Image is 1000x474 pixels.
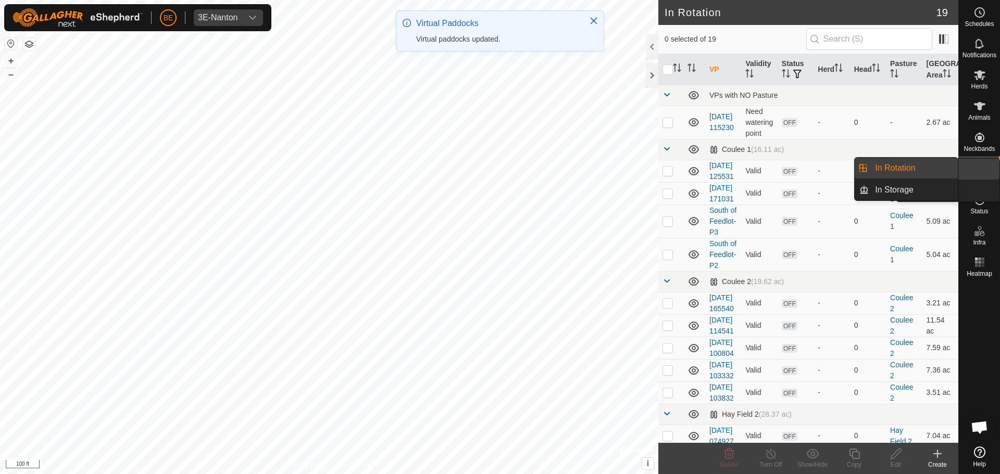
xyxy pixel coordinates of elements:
td: 0 [850,292,886,314]
td: Valid [741,160,777,182]
span: (16.11 ac) [751,145,784,153]
span: OFF [782,250,797,259]
td: Valid [741,337,777,359]
p-sorticon: Activate to sort [834,65,843,73]
span: 19 [936,5,948,20]
span: (28.37 ac) [759,410,792,418]
div: - [818,365,845,376]
div: Copy [833,460,875,469]
a: Coulee 1 [890,245,913,264]
div: - [818,117,845,128]
div: - [818,320,845,331]
button: i [642,458,654,469]
td: 0 [850,160,886,182]
a: Coulee 1 [890,211,913,230]
span: OFF [782,217,797,226]
span: Infra [973,239,985,246]
td: Valid [741,314,777,337]
a: Open chat [964,412,995,443]
td: Valid [741,425,777,447]
p-sorticon: Activate to sort [872,65,880,73]
td: Valid [741,182,777,204]
span: Help [973,461,986,467]
a: Hay Field 2 [890,426,912,445]
a: [DATE] 114541 [709,316,734,335]
div: VPs with NO Pasture [709,91,954,99]
td: 0 [850,182,886,204]
span: Animals [968,114,991,121]
div: - [818,188,845,199]
td: 11.54 ac [922,314,958,337]
span: Notifications [963,52,996,58]
a: Help [959,442,1000,471]
a: Coulee 2 [890,293,913,313]
th: Head [850,54,886,85]
button: Close [586,14,601,28]
td: 0 [850,238,886,271]
a: In Storage [869,180,958,200]
p-sorticon: Activate to sort [687,65,696,73]
button: + [5,55,17,67]
span: OFF [782,167,797,176]
button: Map Layers [23,38,35,50]
h2: In Rotation [665,6,936,19]
span: In Storage [875,184,914,196]
div: - [818,342,845,353]
div: - [818,430,845,441]
span: Heatmap [967,271,992,277]
p-sorticon: Activate to sort [673,65,681,73]
span: Herds [971,83,988,89]
a: Contact Us [340,460,370,470]
td: 0 [850,425,886,447]
a: Coulee 2 [890,361,913,380]
div: Coulee 1 [709,145,784,154]
td: 5.04 ac [922,238,958,271]
span: OFF [782,189,797,198]
span: BE [164,12,173,23]
div: Edit [875,460,917,469]
a: Privacy Policy [288,460,327,470]
a: [DATE] 115230 [709,112,734,132]
th: Herd [814,54,849,85]
img: Gallagher Logo [12,8,143,27]
a: South of Feedlot- P3 [709,206,736,236]
td: Valid [741,359,777,381]
div: - [818,298,845,309]
td: Valid [741,204,777,238]
button: Reset Map [5,37,17,50]
a: South of Feedlot-P2 [709,239,736,270]
td: Valid [741,238,777,271]
a: [DATE] 074927 [709,426,734,445]
p-sorticon: Activate to sort [943,71,951,79]
div: 3E-Nanton [198,14,238,22]
div: Virtual paddocks updated. [416,34,579,45]
div: Coulee 2 [709,277,784,286]
div: - [818,165,845,176]
input: Search (S) [806,28,932,50]
th: [GEOGRAPHIC_DATA] Area [922,54,958,85]
p-sorticon: Activate to sort [745,71,754,79]
span: OFF [782,299,797,308]
span: i [647,459,649,468]
span: Delete [720,461,739,468]
td: 3.21 ac [922,292,958,314]
td: 0 [850,337,886,359]
a: [DATE] 100804 [709,338,734,357]
td: - [886,106,922,139]
span: 0 selected of 19 [665,34,806,45]
th: Status [778,54,814,85]
span: OFF [782,366,797,375]
span: Schedules [965,21,994,27]
a: Coulee 2 [890,316,913,335]
td: Valid [741,381,777,404]
td: 0 [850,314,886,337]
div: Turn Off [750,460,792,469]
td: 3.51 ac [922,381,958,404]
span: Neckbands [964,146,995,152]
td: 2.67 ac [922,106,958,139]
div: Create [917,460,958,469]
td: 0 [850,381,886,404]
span: (19.62 ac) [751,277,784,286]
div: Virtual Paddocks [416,17,579,30]
span: In Rotation [875,162,915,174]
